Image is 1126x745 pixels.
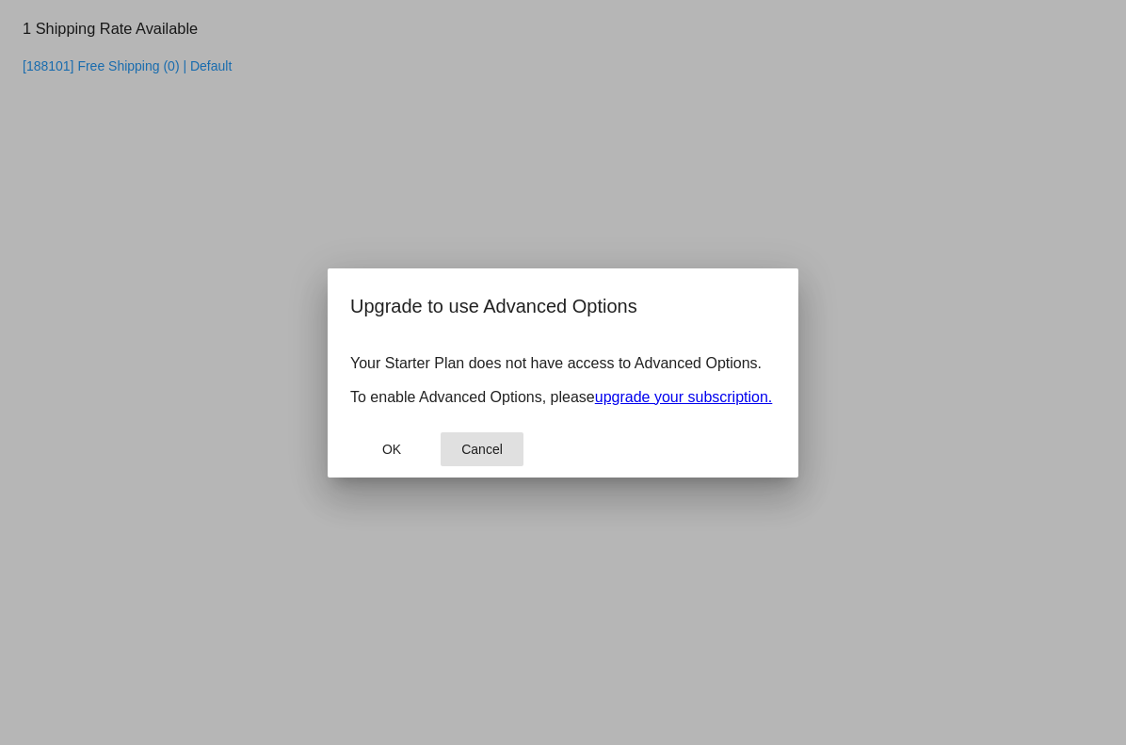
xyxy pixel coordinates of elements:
[595,389,773,405] a: upgrade your subscription.
[350,291,776,321] h2: Upgrade to use Advanced Options
[382,442,401,457] span: OK
[441,432,523,466] button: Close dialog
[461,442,503,457] span: Cancel
[350,432,433,466] button: Close dialog
[350,355,776,406] p: Your Starter Plan does not have access to Advanced Options. To enable Advanced Options, please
